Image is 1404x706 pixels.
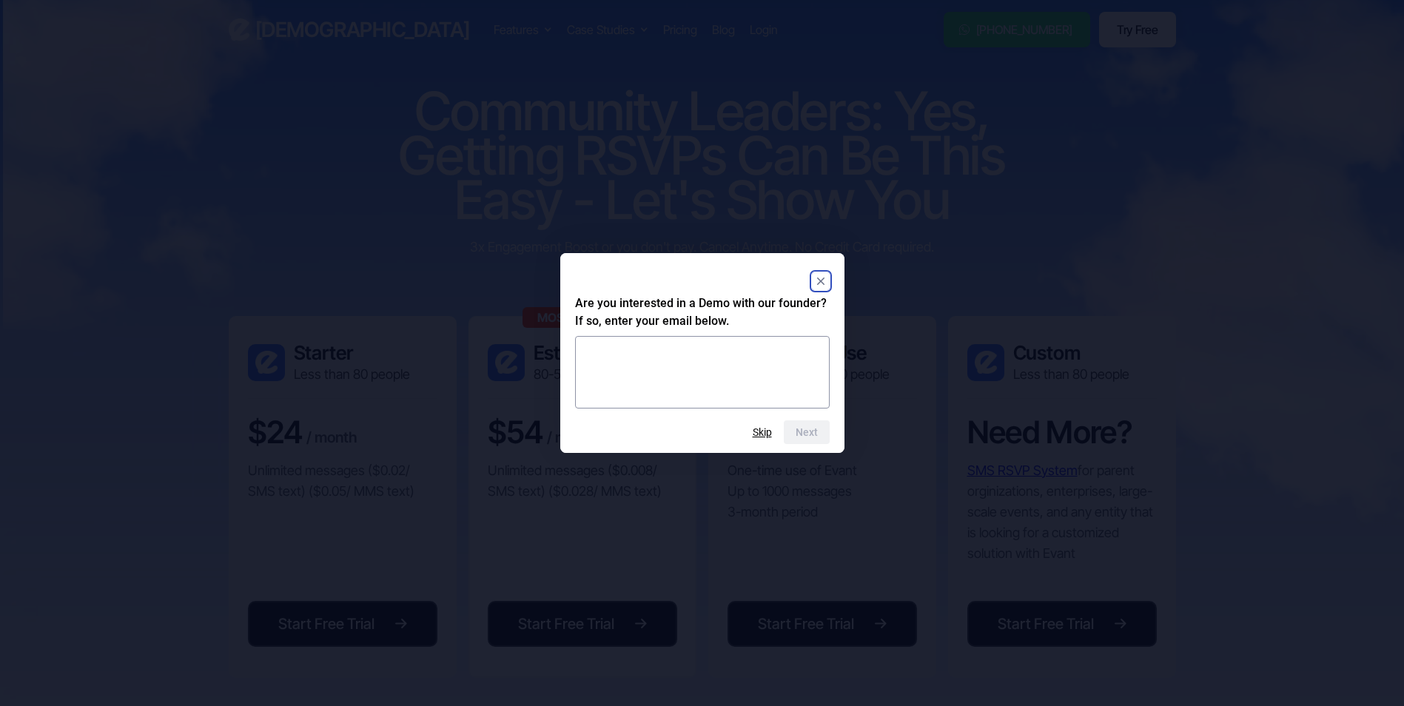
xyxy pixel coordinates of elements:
button: Next question [784,420,830,444]
button: Close [812,272,830,290]
button: Skip [753,426,772,438]
dialog: Are you interested in a Demo with our founder? If so, enter your email below. [560,253,844,453]
h2: Are you interested in a Demo with our founder? If so, enter your email below. [575,295,830,330]
textarea: Are you interested in a Demo with our founder? If so, enter your email below. [575,336,830,409]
